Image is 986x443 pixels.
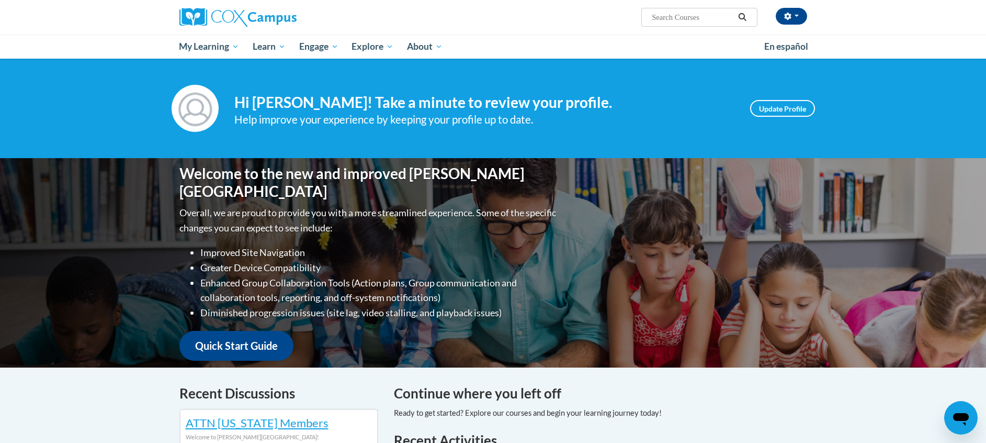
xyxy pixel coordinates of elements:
div: Welcome to [PERSON_NAME][GEOGRAPHIC_DATA]! [186,431,372,443]
a: My Learning [173,35,246,59]
li: Diminished progression issues (site lag, video stalling, and playback issues) [200,305,559,320]
div: Help improve your experience by keeping your profile up to date. [234,111,734,128]
a: Explore [345,35,400,59]
div: Main menu [164,35,823,59]
a: Update Profile [750,100,815,117]
a: ATTN [US_STATE] Members [186,416,328,430]
li: Improved Site Navigation [200,245,559,260]
img: Profile Image [172,85,219,132]
li: Greater Device Compatibility [200,260,559,275]
a: Cox Campus [179,8,378,27]
h4: Recent Discussions [179,383,378,404]
li: Enhanced Group Collaboration Tools (Action plans, Group communication and collaboration tools, re... [200,275,559,306]
button: Search [734,11,750,24]
span: Learn [253,40,286,53]
h1: Welcome to the new and improved [PERSON_NAME][GEOGRAPHIC_DATA] [179,165,559,200]
a: Engage [292,35,345,59]
p: Overall, we are proud to provide you with a more streamlined experience. Some of the specific cha... [179,205,559,236]
span: About [407,40,443,53]
a: En español [757,36,815,58]
a: About [400,35,449,59]
h4: Hi [PERSON_NAME]! Take a minute to review your profile. [234,94,734,112]
a: Learn [246,35,292,59]
button: Account Settings [776,8,807,25]
input: Search Courses [651,11,734,24]
a: Quick Start Guide [179,331,293,361]
span: Explore [352,40,393,53]
span: Engage [299,40,338,53]
img: Cox Campus [179,8,297,27]
span: My Learning [179,40,239,53]
h4: Continue where you left off [394,383,807,404]
iframe: Button to launch messaging window [944,401,978,435]
span: En español [764,41,808,52]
